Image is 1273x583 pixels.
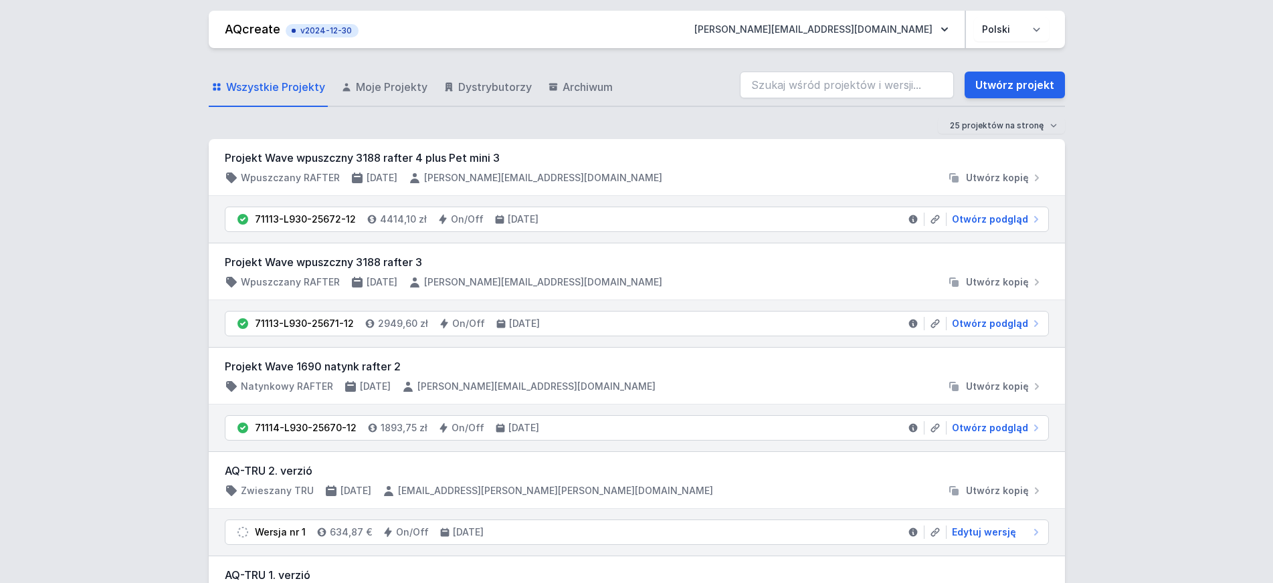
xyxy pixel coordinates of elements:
img: draft.svg [236,526,250,539]
a: Moje Projekty [338,68,430,107]
h4: [DATE] [360,380,391,393]
div: Wersja nr 1 [255,526,306,539]
h4: [DATE] [509,317,540,330]
button: Utwórz kopię [942,171,1049,185]
h4: [PERSON_NAME][EMAIL_ADDRESS][DOMAIN_NAME] [424,275,662,289]
h4: [DATE] [367,171,397,185]
span: Otwórz podgląd [952,213,1028,226]
span: Utwórz kopię [966,171,1029,185]
button: Utwórz kopię [942,275,1049,289]
a: Utwórz projekt [965,72,1065,98]
a: AQcreate [225,22,280,36]
a: Edytuj wersję [947,526,1043,539]
span: Otwórz podgląd [952,421,1028,435]
span: Edytuj wersję [952,526,1016,539]
h4: Zwieszany TRU [241,484,314,497]
h4: [DATE] [508,213,538,226]
h3: Projekt Wave 1690 natynk rafter 2 [225,358,1049,374]
span: Moje Projekty [356,79,427,95]
button: Utwórz kopię [942,484,1049,497]
h4: On/Off [451,213,484,226]
span: Wszystkie Projekty [226,79,325,95]
span: Utwórz kopię [966,380,1029,393]
a: Dystrybutorzy [441,68,534,107]
h4: On/Off [452,317,485,330]
h3: Projekt Wave wpuszczny 3188 rafter 4 plus Pet mini 3 [225,150,1049,166]
h4: 1893,75 zł [381,421,427,435]
span: Utwórz kopię [966,484,1029,497]
button: v2024-12-30 [286,21,359,37]
a: Otwórz podgląd [947,317,1043,330]
h4: Natynkowy RAFTER [241,380,333,393]
select: Wybierz język [974,17,1049,41]
h4: [PERSON_NAME][EMAIL_ADDRESS][DOMAIN_NAME] [417,380,656,393]
h4: 2949,60 zł [378,317,428,330]
h4: 4414,10 zł [380,213,427,226]
h4: 634,87 € [330,526,372,539]
h4: [PERSON_NAME][EMAIL_ADDRESS][DOMAIN_NAME] [424,171,662,185]
span: Archiwum [563,79,613,95]
h3: Projekt Wave wpuszczny 3188 rafter 3 [225,254,1049,270]
h4: Wpuszczany RAFTER [241,171,340,185]
h4: [EMAIL_ADDRESS][PERSON_NAME][PERSON_NAME][DOMAIN_NAME] [398,484,713,497]
h4: [DATE] [453,526,484,539]
span: Utwórz kopię [966,275,1029,289]
a: Otwórz podgląd [947,421,1043,435]
h4: [DATE] [508,421,539,435]
h4: On/Off [452,421,484,435]
button: [PERSON_NAME][EMAIL_ADDRESS][DOMAIN_NAME] [684,17,959,41]
div: 71113-L930-25672-12 [255,213,356,226]
div: 71114-L930-25670-12 [255,421,357,435]
h4: On/Off [396,526,429,539]
h4: [DATE] [367,275,397,289]
h3: AQ-TRU 2. verzió [225,463,1049,479]
a: Archiwum [545,68,615,107]
span: v2024-12-30 [292,25,352,36]
span: Dystrybutorzy [458,79,532,95]
a: Otwórz podgląd [947,213,1043,226]
h4: [DATE] [340,484,371,497]
a: Wszystkie Projekty [209,68,328,107]
input: Szukaj wśród projektów i wersji... [740,72,954,98]
div: 71113-L930-25671-12 [255,317,354,330]
button: Utwórz kopię [942,380,1049,393]
h4: Wpuszczany RAFTER [241,275,340,289]
h3: AQ-TRU 1. verzió [225,567,1049,583]
span: Otwórz podgląd [952,317,1028,330]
